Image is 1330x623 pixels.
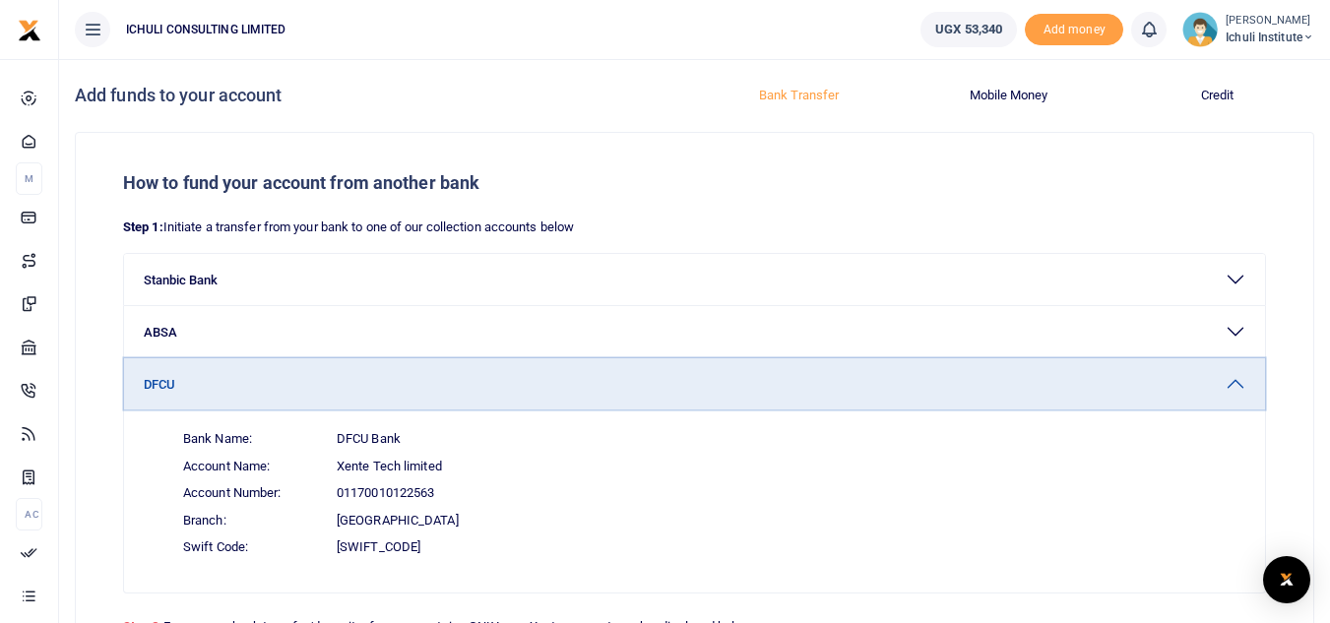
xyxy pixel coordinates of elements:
li: Wallet ballance [913,12,1025,47]
span: Account Name: [183,457,321,476]
span: DFCU Bank [337,429,401,449]
span: UGX 53,340 [935,20,1002,39]
span: Xente Tech limited [337,457,442,476]
span: Account Number: [183,483,321,503]
span: Add money [1025,14,1123,46]
span: Bank Name: [183,429,321,449]
p: Initiate a transfer from your bank to one of our collection accounts below [123,218,1266,238]
button: Bank Transfer [707,80,893,111]
li: Ac [16,498,42,530]
h4: Add funds to your account [75,85,687,106]
a: UGX 53,340 [920,12,1017,47]
button: ABSA [124,306,1265,357]
span: Ichuli Institute [1226,29,1314,46]
span: [SWIFT_CODE] [337,537,420,557]
span: ICHULI CONSULTING LIMITED [118,21,294,38]
span: 01170010122563 [337,483,434,503]
li: M [16,162,42,195]
button: DFCU [124,358,1265,409]
img: profile-user [1182,12,1218,47]
span: Branch: [183,511,321,530]
h5: How to fund your account from another bank [123,172,1266,194]
a: logo-small logo-large logo-large [18,22,41,36]
span: Swift Code: [183,537,321,557]
img: logo-small [18,19,41,42]
span: [GEOGRAPHIC_DATA] [337,511,459,530]
div: Open Intercom Messenger [1263,556,1310,603]
button: Credit [1125,80,1311,111]
button: Stanbic Bank [124,254,1265,305]
a: Add money [1025,21,1123,35]
a: profile-user [PERSON_NAME] Ichuli Institute [1182,12,1314,47]
strong: Step 1: [123,219,163,234]
button: Mobile Money [916,80,1102,111]
small: [PERSON_NAME] [1226,13,1314,30]
li: Toup your wallet [1025,14,1123,46]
